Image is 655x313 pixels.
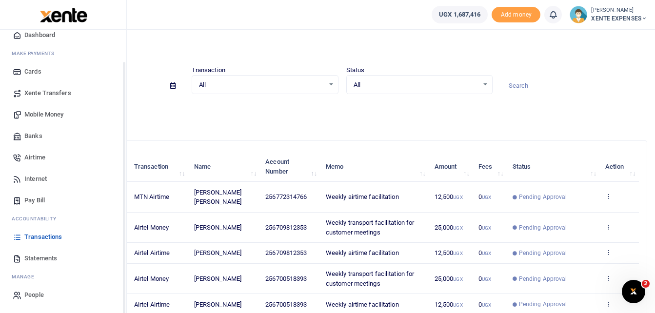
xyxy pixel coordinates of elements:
small: UGX [482,302,491,308]
span: Dashboard [24,30,55,40]
iframe: Intercom live chat [622,280,645,303]
span: Pending Approval [519,223,567,232]
span: 256700518393 [265,301,307,308]
th: Name: activate to sort column ascending [188,152,260,182]
span: Weekly airtime facilitation [326,249,399,256]
a: Internet [8,168,119,190]
small: UGX [482,276,491,282]
span: MTN Airtime [134,193,169,200]
span: 12,500 [435,249,463,256]
img: profile-user [570,6,587,23]
th: Action: activate to sort column ascending [600,152,639,182]
small: UGX [453,225,462,231]
span: Banks [24,131,42,141]
span: Airtel Airtime [134,249,170,256]
small: UGX [453,251,462,256]
span: 0 [478,275,491,282]
span: Pending Approval [519,300,567,309]
a: Pay Bill [8,190,119,211]
span: 2 [642,280,650,288]
li: M [8,46,119,61]
a: Transactions [8,226,119,248]
th: Amount: activate to sort column ascending [429,152,473,182]
span: 25,000 [435,275,463,282]
span: Statements [24,254,57,263]
a: People [8,284,119,306]
span: countability [19,215,56,222]
span: Weekly airtime facilitation [326,193,399,200]
a: Statements [8,248,119,269]
a: Add money [492,10,540,18]
span: Airtime [24,153,45,162]
span: People [24,290,44,300]
span: ake Payments [17,50,55,57]
span: 12,500 [435,301,463,308]
li: M [8,269,119,284]
a: Mobile Money [8,104,119,125]
small: UGX [482,225,491,231]
span: UGX 1,687,416 [439,10,480,20]
p: Download [37,106,647,116]
a: Airtime [8,147,119,168]
span: Internet [24,174,47,184]
a: UGX 1,687,416 [432,6,488,23]
th: Memo: activate to sort column ascending [320,152,429,182]
span: 256709812353 [265,249,307,256]
span: Add money [492,7,540,23]
span: 0 [478,301,491,308]
img: logo-large [40,8,87,22]
span: Transactions [24,232,62,242]
span: Weekly transport facilitation for customer meetings [326,270,414,287]
a: Banks [8,125,119,147]
input: Search [500,78,647,94]
span: 0 [478,224,491,231]
span: [PERSON_NAME] [194,249,241,256]
small: UGX [453,276,462,282]
span: All [354,80,479,90]
a: profile-user [PERSON_NAME] XENTE EXPENSES [570,6,647,23]
a: Dashboard [8,24,119,46]
span: Weekly airtime facilitation [326,301,399,308]
label: Transaction [192,65,225,75]
th: Fees: activate to sort column ascending [473,152,507,182]
span: 256700518393 [265,275,307,282]
small: [PERSON_NAME] [591,6,647,15]
span: [PERSON_NAME] [194,224,241,231]
h4: Transactions [37,42,647,53]
small: UGX [482,251,491,256]
span: anage [17,273,35,280]
span: 256709812353 [265,224,307,231]
span: 256772314766 [265,193,307,200]
span: 0 [478,193,491,200]
small: UGX [453,195,462,200]
small: UGX [482,195,491,200]
span: Weekly transport facilitation for customer meetings [326,219,414,236]
span: Airtel Money [134,224,169,231]
span: [PERSON_NAME] [194,275,241,282]
li: Ac [8,211,119,226]
span: Airtel Airtime [134,301,170,308]
small: UGX [453,302,462,308]
span: Pending Approval [519,249,567,257]
span: XENTE EXPENSES [591,14,647,23]
a: logo-small logo-large logo-large [39,11,87,18]
span: Mobile Money [24,110,63,119]
a: Cards [8,61,119,82]
span: [PERSON_NAME] [PERSON_NAME] [194,189,241,206]
span: Airtel Money [134,275,169,282]
span: [PERSON_NAME] [194,301,241,308]
span: 12,500 [435,193,463,200]
span: Pay Bill [24,196,45,205]
li: Toup your wallet [492,7,540,23]
a: Xente Transfers [8,82,119,104]
th: Status: activate to sort column ascending [507,152,599,182]
li: Wallet ballance [428,6,492,23]
span: 25,000 [435,224,463,231]
span: Cards [24,67,41,77]
th: Transaction: activate to sort column ascending [129,152,189,182]
span: 0 [478,249,491,256]
span: Xente Transfers [24,88,71,98]
span: Pending Approval [519,274,567,283]
span: Pending Approval [519,193,567,201]
th: Account Number: activate to sort column ascending [260,152,320,182]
